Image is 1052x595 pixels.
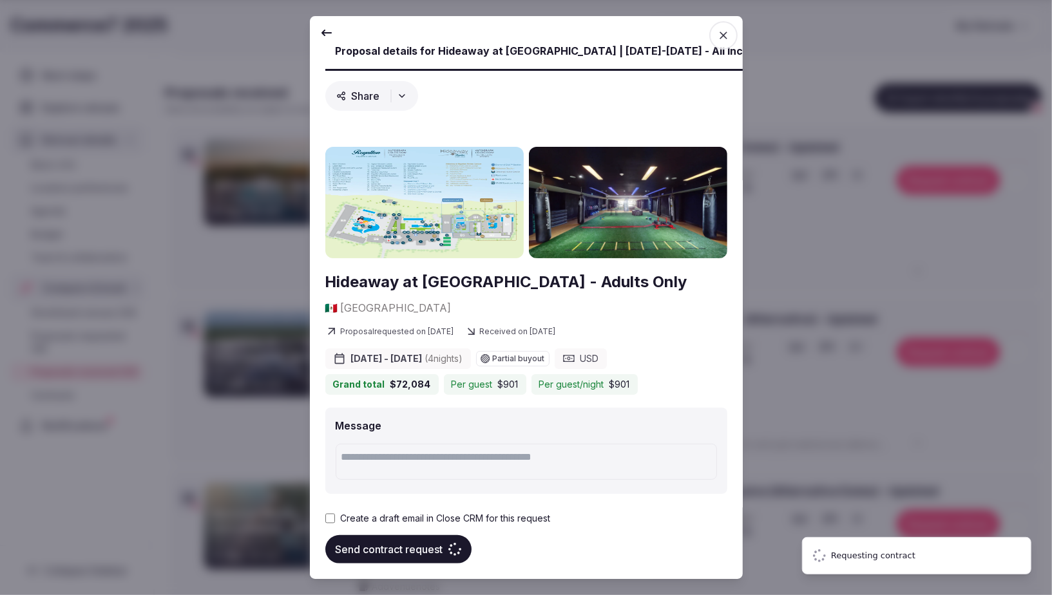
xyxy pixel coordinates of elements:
[325,147,524,258] img: Gallery photo 1
[444,374,526,395] div: Per guest
[555,348,607,369] div: USD
[609,378,630,391] span: $901
[336,419,382,432] label: Message
[531,374,638,395] div: Per guest/night
[529,147,727,258] img: Gallery photo 2
[341,301,452,315] span: [GEOGRAPHIC_DATA]
[351,353,463,366] span: [DATE] - [DATE]
[325,271,687,293] a: Hideaway at [GEOGRAPHIC_DATA] - Adults Only
[325,301,338,315] button: 🇲🇽
[464,325,556,338] span: Received on [DATE]
[325,325,454,338] span: Proposal requested on [DATE]
[493,355,545,363] span: Partial buyout
[498,378,519,391] span: $901
[325,81,418,111] button: Share
[390,378,431,391] span: $72,084
[325,374,439,395] div: Grand total
[325,301,338,314] span: 🇲🇽
[325,33,906,71] button: Proposal details for Hideaway at [GEOGRAPHIC_DATA] | [DATE]-[DATE] - All Inclusive (Alternative) ...
[336,90,380,102] span: Share
[340,512,550,525] label: Create a draft email in Close CRM for this request
[325,535,472,563] button: Send contract request
[425,354,463,364] span: ( 4 night s )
